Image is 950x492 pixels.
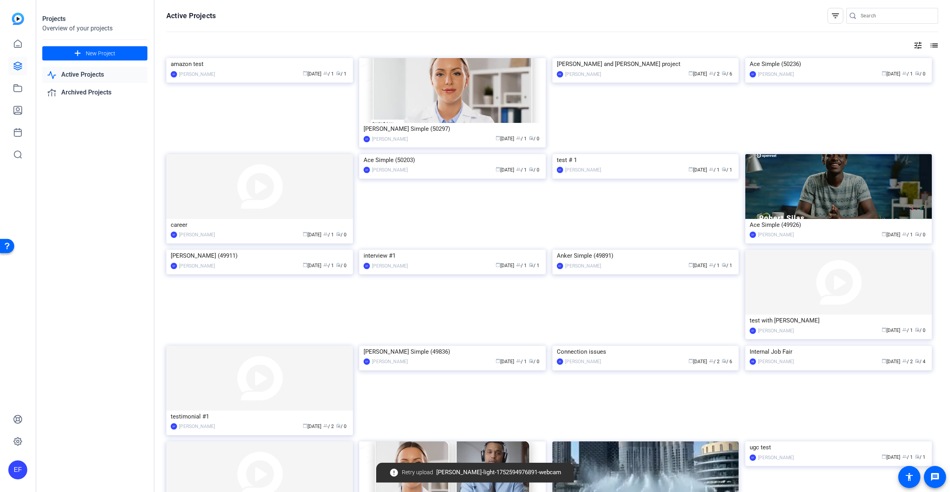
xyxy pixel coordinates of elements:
span: [DATE] [882,454,900,460]
button: New Project [42,46,147,60]
span: / 1 [902,71,913,77]
div: Ace Simple (50236) [750,58,927,70]
span: [DATE] [303,263,321,268]
div: PB [750,358,756,365]
span: radio [722,71,726,75]
div: EF [364,136,370,142]
span: group [323,71,328,75]
div: EF [171,423,177,430]
h1: Active Projects [166,11,216,21]
span: calendar_today [303,423,307,428]
span: calendar_today [303,71,307,75]
span: [DATE] [496,263,514,268]
span: / 1 [915,454,925,460]
span: calendar_today [688,167,693,172]
span: group [323,262,328,267]
div: [PERSON_NAME] [565,358,601,366]
span: calendar_today [882,71,886,75]
span: calendar_today [303,262,307,267]
mat-icon: list [929,41,938,50]
div: test with [PERSON_NAME] [750,315,927,326]
span: / 1 [336,71,347,77]
span: calendar_today [688,71,693,75]
span: calendar_today [496,358,500,363]
div: PB [557,71,563,77]
div: EF [557,263,563,269]
div: [PERSON_NAME] [565,70,601,78]
span: / 1 [722,167,732,173]
div: amazon test [171,58,349,70]
span: / 1 [902,454,913,460]
span: / 0 [915,232,925,238]
span: calendar_today [303,232,307,236]
div: [PERSON_NAME] [565,166,601,174]
span: group [902,232,907,236]
span: radio [336,71,341,75]
span: [DATE] [882,71,900,77]
span: calendar_today [496,136,500,140]
span: / 1 [709,263,720,268]
span: radio [915,454,920,459]
span: / 0 [915,328,925,333]
div: [PERSON_NAME] [372,135,408,143]
div: [PERSON_NAME] [179,231,215,239]
span: New Project [86,49,115,58]
span: / 1 [709,167,720,173]
span: [DATE] [688,71,707,77]
span: / 2 [709,71,720,77]
span: / 0 [529,167,539,173]
span: / 1 [516,167,527,173]
span: [DATE] [303,71,321,77]
mat-icon: message [930,472,940,482]
span: [DATE] [496,167,514,173]
div: [PERSON_NAME] [179,422,215,430]
span: group [902,454,907,459]
div: Internal Job Fair [750,346,927,358]
span: / 1 [529,263,539,268]
span: / 2 [323,424,334,429]
span: radio [722,262,726,267]
span: [DATE] [882,359,900,364]
span: / 1 [323,232,334,238]
span: / 1 [902,232,913,238]
span: calendar_today [688,358,693,363]
mat-icon: tune [913,41,923,50]
span: [DATE] [303,232,321,238]
span: calendar_today [882,327,886,332]
span: ▼ [472,484,478,491]
div: [PERSON_NAME] Simple (49836) [364,346,541,358]
div: [PERSON_NAME] [758,454,794,462]
a: Archived Projects [42,85,147,101]
div: EF [8,460,27,479]
span: group [323,423,328,428]
span: group [516,136,521,140]
span: / 2 [709,359,720,364]
span: group [516,358,521,363]
span: calendar_today [496,262,500,267]
span: radio [722,167,726,172]
span: group [902,327,907,332]
div: EF [171,263,177,269]
span: / 6 [722,359,732,364]
a: Active Projects [42,67,147,83]
div: EF [364,167,370,173]
span: calendar_today [882,454,886,459]
span: / 0 [336,424,347,429]
span: group [323,232,328,236]
span: [DATE] [688,167,707,173]
span: group [709,167,714,172]
span: [DATE] [688,263,707,268]
span: group [516,262,521,267]
span: radio [336,262,341,267]
span: radio [722,358,726,363]
span: / 1 [722,263,732,268]
span: / 2 [902,359,913,364]
span: group [902,71,907,75]
span: calendar_today [496,167,500,172]
div: Ace Simple (50203) [364,154,541,166]
div: testimonial #1 [171,411,349,422]
span: radio [529,262,533,267]
span: radio [915,232,920,236]
div: [PERSON_NAME] (49911) [171,250,349,262]
div: [PERSON_NAME] and [PERSON_NAME] project [557,58,735,70]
